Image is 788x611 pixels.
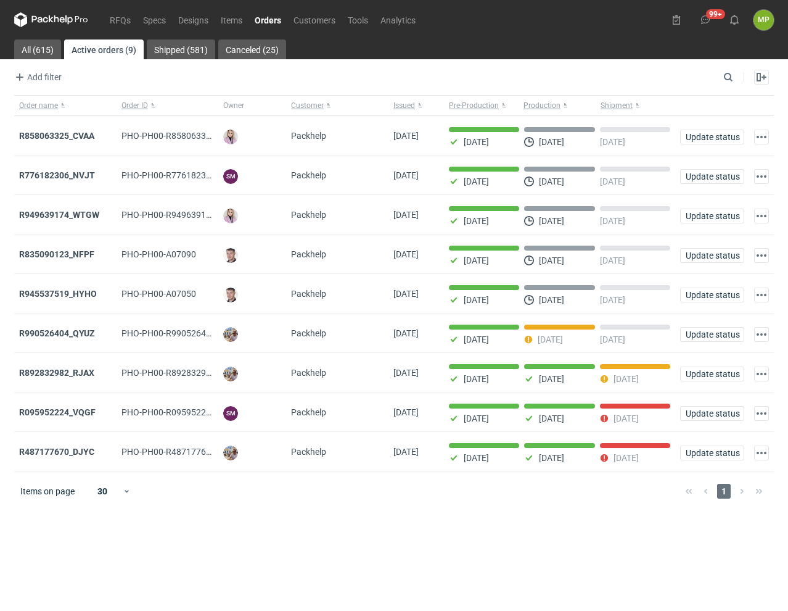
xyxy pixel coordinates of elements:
span: Packhelp [291,447,326,457]
a: Shipped (581) [147,39,215,59]
p: [DATE] [464,177,489,186]
p: [DATE] [464,453,489,463]
span: PHO-PH00-R858063325_CVAA [121,131,241,141]
figcaption: MP [753,10,774,30]
button: Update status [680,130,744,144]
span: 1 [717,484,731,499]
span: Update status [686,330,739,339]
img: Michał Palasek [223,367,238,381]
span: Order name [19,101,58,110]
figcaption: SM [223,406,238,421]
img: Michał Palasek [223,446,238,460]
span: Update status [686,212,739,220]
button: Update status [680,406,744,421]
span: 31/07/2025 [393,289,419,299]
p: [DATE] [539,177,564,186]
p: [DATE] [539,453,564,463]
button: Pre-Production [444,96,521,115]
p: [DATE] [539,137,564,147]
span: Packhelp [291,131,326,141]
p: [DATE] [464,335,489,344]
span: Customer [291,101,324,110]
p: [DATE] [539,256,564,265]
button: Actions [754,367,769,381]
button: Update status [680,446,744,460]
a: Canceled (25) [218,39,286,59]
img: Maciej Sikora [223,248,238,263]
p: [DATE] [464,137,489,147]
span: 24/07/2025 [393,407,419,417]
a: R487177670_DJYC [19,447,94,457]
p: [DATE] [600,295,625,305]
p: [DATE] [600,256,625,265]
svg: Packhelp Pro [14,12,88,27]
span: 12/08/2025 [393,131,419,141]
span: Items on page [20,485,75,497]
a: R949639174_WTGW [19,210,99,220]
button: Actions [754,130,769,144]
span: PHO-PH00-R990526404_QYUZ [121,328,240,338]
span: Update status [686,370,739,378]
a: RFQs [104,12,137,27]
a: R892832982_RJAX [19,368,94,378]
p: [DATE] [614,374,639,384]
p: [DATE] [464,216,489,226]
a: Customers [287,12,342,27]
button: Update status [680,327,744,342]
button: Actions [754,406,769,421]
span: Packhelp [291,170,326,180]
strong: R835090123_NFPF [19,249,94,259]
div: 30 [83,483,123,500]
p: [DATE] [539,216,564,226]
span: PHO-PH00-R776182306_NVJT [121,170,241,180]
span: Update status [686,251,739,260]
a: R858063325_CVAA [19,131,94,141]
button: Production [521,96,598,115]
span: 07/08/2025 [393,249,419,259]
a: Specs [137,12,172,27]
span: PHO-PH00-R892832982_RJAX [121,368,241,378]
p: [DATE] [464,295,489,305]
img: Klaudia Wiśniewska [223,130,238,144]
button: Update status [680,169,744,184]
a: R990526404_QYUZ [19,328,95,338]
button: Shipment [598,96,675,115]
strong: R945537519_HYHO [19,289,97,299]
a: Analytics [374,12,422,27]
span: Packhelp [291,407,326,417]
p: [DATE] [600,177,625,186]
p: [DATE] [539,414,564,423]
span: Add filter [12,70,62,85]
a: Tools [342,12,374,27]
a: All (615) [14,39,61,59]
img: Klaudia Wiśniewska [223,209,238,223]
div: Magdalena Polakowska [753,10,774,30]
span: 30/07/2025 [393,328,419,338]
button: Issued [388,96,444,115]
button: Actions [754,288,769,302]
button: Update status [680,248,744,263]
span: PHO-PH00-R487177670_DJYC [121,447,240,457]
p: [DATE] [600,137,625,147]
button: Customer [286,96,388,115]
span: Issued [393,101,415,110]
button: Actions [754,446,769,460]
button: Order name [14,96,117,115]
span: PHO-PH00-R949639174_WTGW [121,210,245,220]
button: Update status [680,367,744,381]
button: Actions [754,169,769,184]
a: R095952224_VQGF [19,407,96,417]
p: [DATE] [539,374,564,384]
span: PHO-PH00-A07090 [121,249,196,259]
p: [DATE] [614,453,639,463]
a: Designs [172,12,215,27]
span: Shipment [601,101,633,110]
span: Packhelp [291,289,326,299]
p: [DATE] [464,374,489,384]
input: Search [721,70,760,85]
